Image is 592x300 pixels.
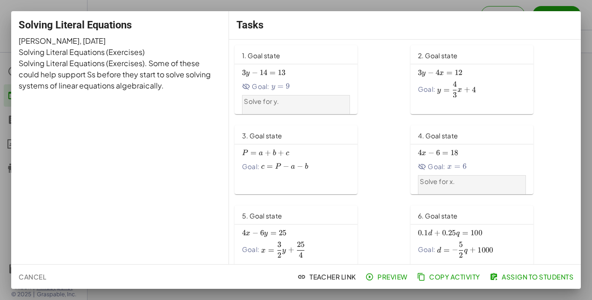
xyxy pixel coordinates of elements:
span: 4. Goal state [418,131,458,140]
button: Cancel [15,268,50,285]
span: + [265,148,271,157]
span: 3 [418,68,422,77]
span: + [464,85,470,95]
span: y [437,87,441,94]
p: Solve for y. [244,97,348,106]
span: x [439,69,444,77]
span: Cancel [19,273,46,281]
span: Copy Activity [419,273,480,281]
span: Preview [367,273,408,281]
span: + [278,148,284,157]
p: Solve for x. [420,177,524,186]
span: = [277,82,283,91]
span: 3 [453,90,457,100]
span: 3. Goal state [242,131,282,140]
span: 1000 [478,245,493,255]
i: Goal State is hidden. [418,163,426,171]
span: − [297,162,303,171]
button: Preview [363,268,411,285]
a: 3. Goal stateGoal: [235,125,399,194]
span: 100 [471,228,482,238]
span: 6. Goal state [418,211,457,220]
span: 6 [463,162,466,171]
span: P [275,163,280,170]
span: x [447,163,452,170]
span: 4 [299,251,303,260]
span: 5. Goal state [242,211,282,220]
span: y [271,83,275,90]
button: Assign to Students [488,268,577,285]
i: Goal State is hidden. [242,82,250,91]
span: 5 [459,240,463,249]
span: = [444,245,450,255]
span: Goal: [418,82,435,97]
span: y [422,69,425,77]
span: x [261,247,266,254]
span: 3 [277,240,281,249]
span: 2 [277,251,281,260]
button: Teacher Link [296,268,360,285]
div: Tasks [229,11,581,39]
span: = [442,148,448,157]
a: 5. Goal stateGoal: [235,205,399,274]
span: d [437,247,441,254]
span: 4 [418,148,422,157]
span: y [264,230,268,237]
span: 14 [260,68,268,77]
span: Goal: [242,242,259,258]
span: y [246,69,249,77]
a: 2. Goal stateGoal: [410,45,575,114]
button: Copy Activity [415,268,484,285]
span: − [283,162,289,171]
span: 6 [260,228,264,238]
span: − [428,68,434,77]
span: 4 [453,80,457,89]
span: Goal: [418,242,435,258]
span: 0.1 [418,228,428,238]
span: 4 [242,228,246,238]
span: ​ [281,242,282,252]
span: − [252,228,258,238]
a: 6. Goal stateGoal: [410,205,575,274]
span: 0.25 [442,228,456,238]
span: 1. Goal state [242,51,280,60]
span: , [DATE] [80,36,106,46]
span: + [288,245,294,255]
span: 2. Goal state [418,51,457,60]
span: Goal: [242,82,269,91]
a: 1. Goal stateGoal:Solve for y. [235,45,399,114]
span: Goal: [242,162,259,171]
span: c [261,163,264,170]
span: 12 [455,68,463,77]
span: 9 [286,82,289,91]
span: = [250,148,256,157]
span: a [291,163,295,170]
span: Goal: [418,162,445,171]
span: b [273,150,276,157]
span: 25 [279,228,287,238]
p: Solving Literal Equations (Exercises). Some of these could help support Ss before they start to s... [19,58,222,91]
span: c [286,150,289,157]
span: q [464,247,468,254]
span: ​ [463,242,464,252]
span: = [270,228,276,238]
span: = [268,245,274,255]
span: x [422,150,426,157]
p: Solving Literal Equations (Exercises) [19,47,222,58]
span: [PERSON_NAME] [19,36,80,46]
span: 13 [278,68,286,77]
span: = [267,162,273,171]
span: = [269,68,276,77]
span: P [242,150,247,157]
span: = [444,85,450,95]
span: 3 [242,68,246,77]
span: d [428,230,432,237]
span: 18 [451,148,458,157]
span: = [462,228,468,238]
span: Solving Literal Equations [19,19,132,31]
span: − [252,68,258,77]
span: a [259,150,263,157]
span: b [305,163,308,170]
